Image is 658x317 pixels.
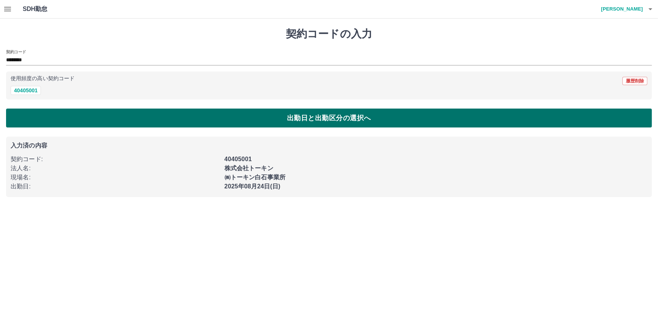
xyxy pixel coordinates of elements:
[11,76,75,81] p: 使用頻度の高い契約コード
[6,49,26,55] h2: 契約コード
[6,28,652,40] h1: 契約コードの入力
[11,164,220,173] p: 法人名 :
[11,86,41,95] button: 40405001
[11,182,220,191] p: 出勤日 :
[225,183,281,190] b: 2025年08月24日(日)
[622,77,647,85] button: 履歴削除
[225,165,273,171] b: 株式会社トーキン
[225,174,286,180] b: ㈱トーキン白石事業所
[6,109,652,127] button: 出勤日と出勤区分の選択へ
[11,173,220,182] p: 現場名 :
[11,143,647,149] p: 入力済の内容
[225,156,252,162] b: 40405001
[11,155,220,164] p: 契約コード :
